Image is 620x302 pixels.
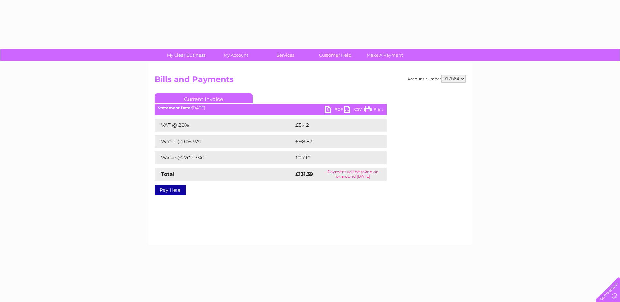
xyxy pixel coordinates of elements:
[295,171,313,177] strong: £131.39
[259,49,312,61] a: Services
[161,171,175,177] strong: Total
[209,49,263,61] a: My Account
[407,75,466,83] div: Account number
[155,135,294,148] td: Water @ 0% VAT
[320,168,387,181] td: Payment will be taken on or around [DATE]
[294,119,371,132] td: £5.42
[155,93,253,103] a: Current Invoice
[155,151,294,164] td: Water @ 20% VAT
[325,106,344,115] a: PDF
[155,185,186,195] a: Pay Here
[364,106,383,115] a: Print
[155,119,294,132] td: VAT @ 20%
[358,49,412,61] a: Make A Payment
[344,106,364,115] a: CSV
[294,135,374,148] td: £98.87
[158,105,192,110] b: Statement Date:
[155,75,466,87] h2: Bills and Payments
[155,106,387,110] div: [DATE]
[308,49,362,61] a: Customer Help
[159,49,213,61] a: My Clear Business
[294,151,373,164] td: £27.10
